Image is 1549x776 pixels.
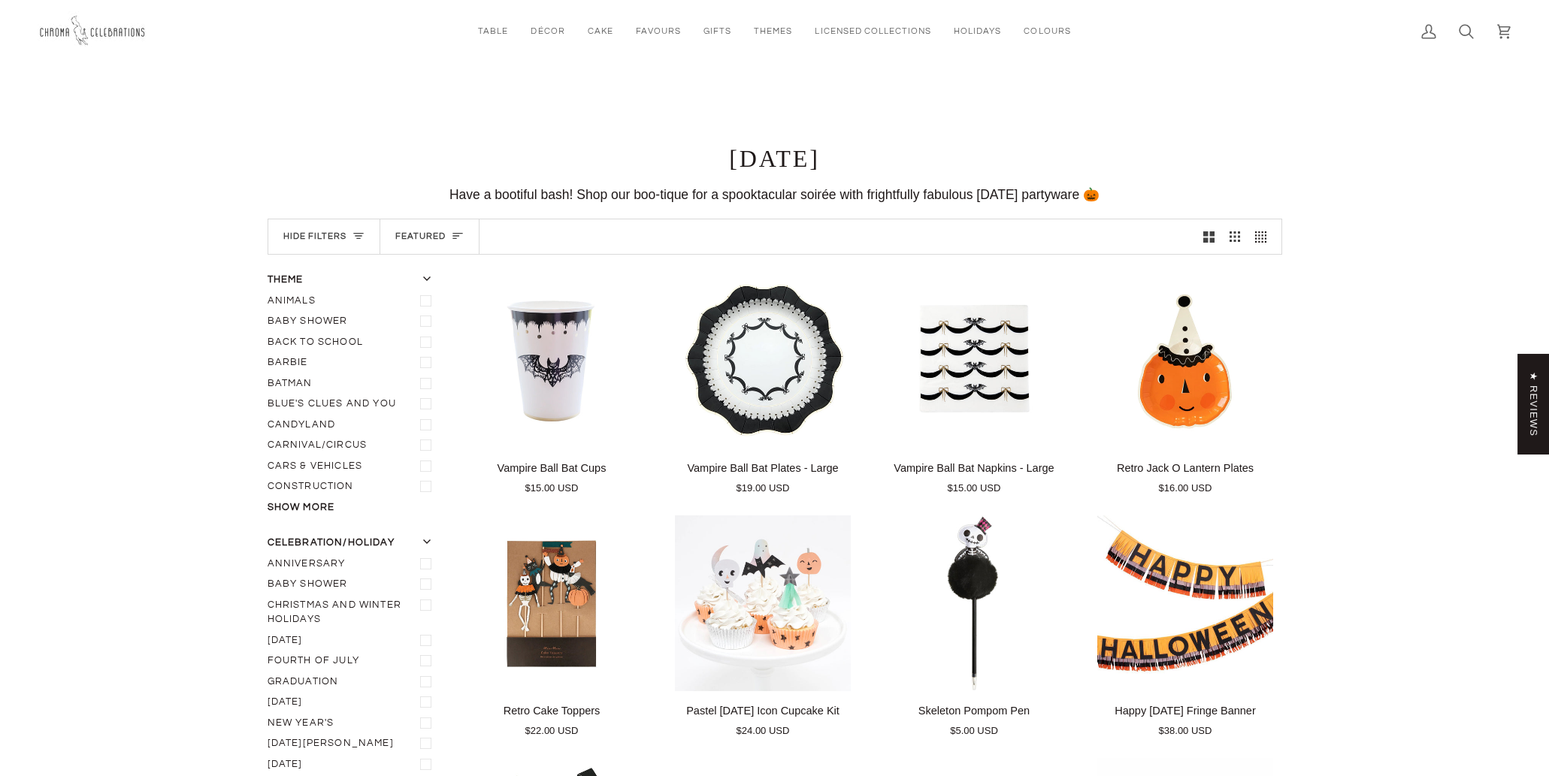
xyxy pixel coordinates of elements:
[1115,703,1256,720] p: Happy [DATE] Fringe Banner
[1089,273,1282,448] product-grid-item-variant: Default Title
[268,273,437,291] button: Theme
[455,273,649,448] product-grid-item-variant: Default Title
[268,536,395,551] span: Celebration/Holiday
[686,703,840,720] p: Pastel [DATE] Icon Cupcake Kit
[1222,219,1248,254] button: Show 3 products per row
[1159,723,1212,738] span: $38.00 USD
[1024,25,1070,38] span: Colours
[754,25,792,38] span: Themes
[1089,454,1282,495] a: Retro Jack O Lantern Plates
[268,733,437,754] label: St. Patrick's Day
[268,651,437,672] label: Fourth of July
[504,703,601,720] p: Retro Cake Toppers
[878,515,1071,691] product-grid-item-variant: Default Title
[878,273,1071,495] product-grid-item: Vampire Ball Bat Napkins - Large
[268,754,437,775] label: Valentine's day
[878,273,1071,448] a: Vampire Ball Bat Napkins - Large
[268,692,437,713] label: Halloween
[268,143,1282,174] h1: [DATE]
[525,481,579,496] span: $15.00 USD
[395,230,446,244] span: Featured
[1089,273,1282,495] product-grid-item: Retro Jack O Lantern Plates
[667,273,860,448] a: Vampire Ball Bat Plates - Large
[667,454,860,495] a: Vampire Ball Bat Plates - Large
[667,697,860,738] a: Pastel Halloween Icon Cupcake Kit
[525,723,579,738] span: $22.00 USD
[1089,515,1282,738] product-grid-item: Happy Halloween Fringe Banner
[878,697,1071,738] a: Skeleton Pompom Pen
[268,536,437,554] button: Celebration/Holiday
[268,415,437,436] label: Candyland
[703,25,731,38] span: Gifts
[268,394,437,415] label: Blue's Clues and You
[1517,354,1549,454] div: Click to open Judge.me floating reviews tab
[1089,515,1282,691] product-grid-item-variant: Default Title
[1196,219,1222,254] button: Show 2 products per row
[268,574,437,595] label: Baby shower
[950,723,998,738] span: $5.00 USD
[268,554,437,575] label: Anniversary
[894,460,1054,477] p: Vampire Ball Bat Napkins - Large
[268,352,437,373] label: Barbie
[954,25,1001,38] span: Holidays
[268,672,437,693] label: Graduation
[1248,219,1281,254] button: Show 4 products per row
[268,554,437,775] ul: Filter
[268,435,437,456] label: Carnival/Circus
[455,515,649,691] product-grid-item-variant: Default Title
[878,273,1071,448] product-grid-item-variant: Default Title
[455,697,649,738] a: Retro Cake Toppers
[455,515,649,738] product-grid-item: Retro Cake Toppers
[268,456,437,477] label: Cars & Vehicles
[268,630,437,651] label: Father's Day
[455,273,649,495] product-grid-item: Vampire Ball Bat Cups
[667,515,860,738] product-grid-item: Pastel Halloween Icon Cupcake Kit
[268,595,437,630] label: Christmas and Winter Holidays
[268,373,437,394] label: Batman
[498,460,607,477] p: Vampire Ball Bat Cups
[268,332,437,353] label: Back to School
[878,515,1071,738] product-grid-item: Skeleton Pompom Pen
[283,230,346,244] span: Hide filters
[667,515,860,691] product-grid-item-variant: Default Title
[1089,697,1282,738] a: Happy Halloween Fringe Banner
[268,500,437,515] button: Show more
[478,25,508,38] span: Table
[1117,460,1254,477] p: Retro Jack O Lantern Plates
[918,703,1030,720] p: Skeleton Pompom Pen
[687,460,838,477] p: Vampire Ball Bat Plates - Large
[1159,481,1212,496] span: $16.00 USD
[636,25,681,38] span: Favours
[815,25,931,38] span: Licensed Collections
[1089,273,1282,448] a: Retro Jack O Lantern Plates
[948,481,1001,496] span: $15.00 USD
[268,273,304,288] span: Theme
[455,273,649,448] a: Vampire Ball Bat Cups
[1089,273,1282,448] img: Vintage Halloween Pumpkin Plates
[455,515,649,691] a: Retro Cake Toppers
[268,476,437,497] label: Construction
[268,291,437,497] ul: Filter
[667,273,860,495] product-grid-item: Vampire Ball Bat Plates - Large
[667,515,860,691] img: Pastel Halloween Icon Cupcake Kit
[737,481,790,496] span: $19.00 USD
[268,311,437,332] label: Baby Shower
[455,454,649,495] a: Vampire Ball Bat Cups
[588,25,613,38] span: Cake
[38,11,150,51] img: Chroma Celebrations
[380,219,480,254] button: Sort
[268,713,437,734] label: New Year's
[531,25,564,38] span: Décor
[268,186,1282,204] div: Have a bootiful bash! Shop our boo-tique for a spooktacular soirée with frightfully fabulous [DAT...
[1089,515,1282,691] a: Happy Halloween Fringe Banner
[878,454,1071,495] a: Vampire Ball Bat Napkins - Large
[268,291,437,312] label: Animals
[667,273,860,448] product-grid-item-variant: Default Title
[878,515,1071,691] a: Skeleton Pompom Pen
[737,723,790,738] span: $24.00 USD
[268,219,381,254] button: Hide filters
